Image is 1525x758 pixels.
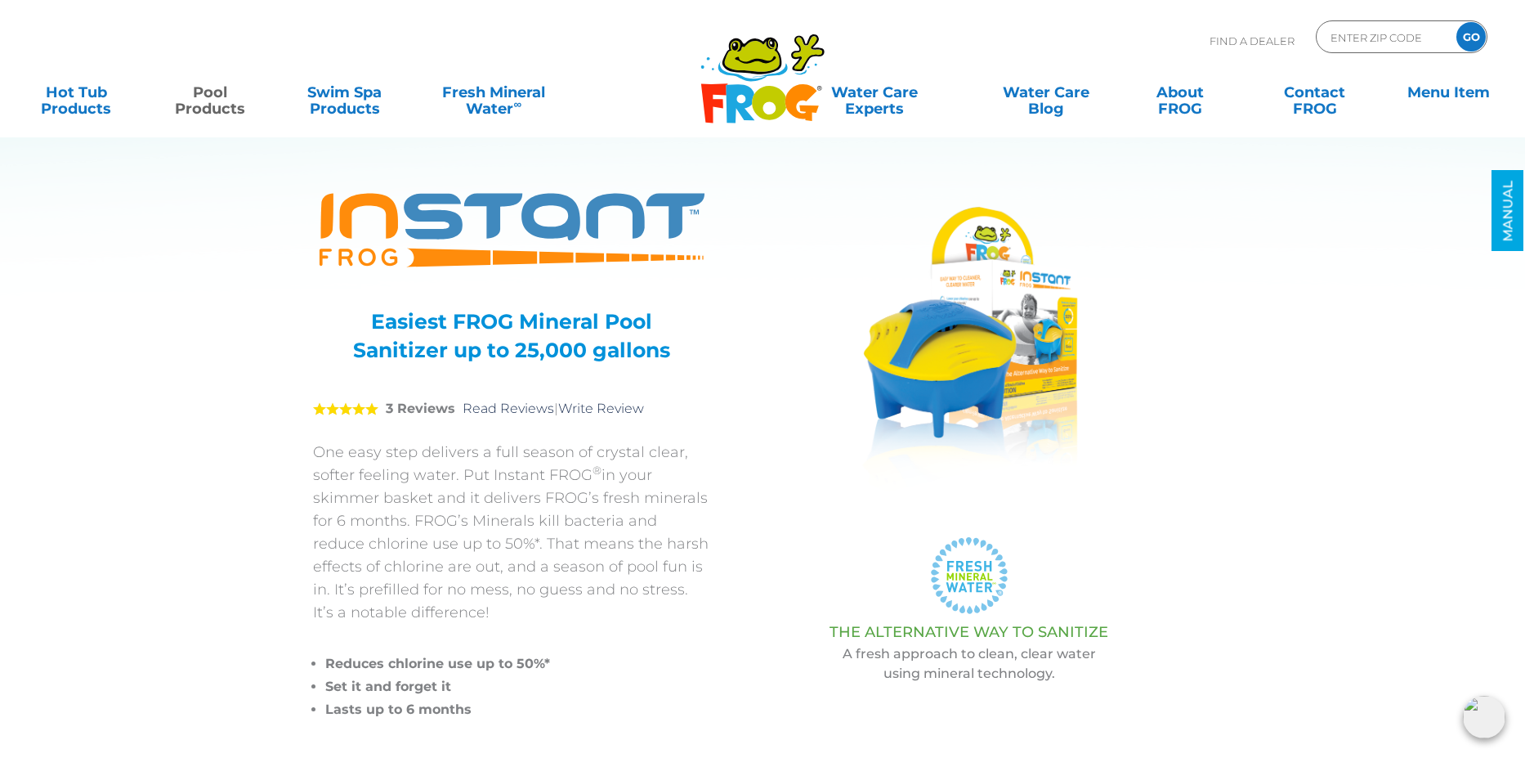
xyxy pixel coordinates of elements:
a: Swim SpaProducts [285,76,405,109]
li: Lasts up to 6 months [325,698,709,721]
img: openIcon [1463,696,1505,738]
div: | [313,377,709,441]
a: Water CareBlog [986,76,1106,109]
a: Fresh MineralWater∞ [419,76,569,109]
a: Menu Item [1389,76,1509,109]
input: GO [1456,22,1486,52]
sup: ® [593,464,602,477]
a: Write Review [558,401,644,416]
strong: 3 Reviews [386,401,455,416]
sup: ∞ [513,97,521,110]
input: Zip Code Form [1329,25,1439,49]
a: PoolProducts [150,76,270,109]
span: 5 [313,402,378,415]
a: Read Reviews [463,401,554,416]
img: A product photo of the "FROG INSTANT" pool sanitizer with its packaging. The blue and yellow devi... [816,184,1122,511]
h3: Easiest FROG Mineral Pool Sanitizer up to 25,000 gallons [333,307,689,365]
p: One easy step delivers a full season of crystal clear, softer feeling water. Put Instant FROG in ... [313,441,709,624]
img: Product Logo [313,184,709,279]
li: Reduces chlorine use up to 50%* [325,653,709,675]
li: Set it and forget it [325,675,709,698]
h3: THE ALTERNATIVE WAY TO SANITIZE [750,624,1187,640]
p: A fresh approach to clean, clear water using mineral technology. [750,644,1187,684]
a: ContactFROG [1254,76,1374,109]
a: Water CareExperts [777,76,971,109]
a: Hot TubProducts [16,76,136,109]
a: AboutFROG [1120,76,1240,109]
p: Find A Dealer [1210,20,1295,61]
a: MANUAL [1492,171,1524,252]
